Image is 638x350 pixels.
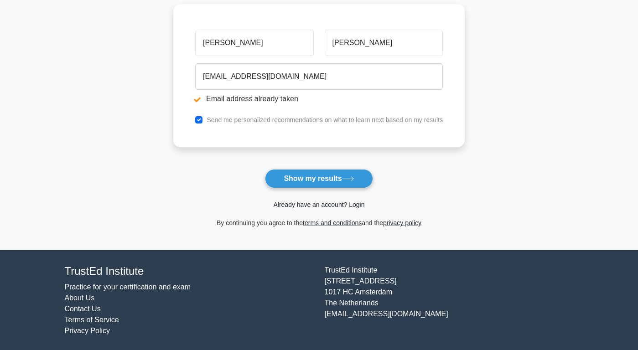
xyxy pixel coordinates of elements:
a: Already have an account? Login [273,201,364,208]
input: First name [195,30,313,56]
a: Terms of Service [65,316,119,324]
label: Send me personalized recommendations on what to learn next based on my results [207,116,443,124]
a: Privacy Policy [65,327,110,335]
a: Practice for your certification and exam [65,283,191,291]
a: About Us [65,294,95,302]
div: TrustEd Institute [STREET_ADDRESS] 1017 HC Amsterdam The Netherlands [EMAIL_ADDRESS][DOMAIN_NAME] [319,265,579,336]
input: Email [195,63,443,90]
h4: TrustEd Institute [65,265,314,278]
input: Last name [325,30,443,56]
a: privacy policy [383,219,421,226]
li: Email address already taken [195,93,443,104]
button: Show my results [265,169,373,188]
a: Contact Us [65,305,101,313]
a: terms and conditions [303,219,362,226]
div: By continuing you agree to the and the [168,217,470,228]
